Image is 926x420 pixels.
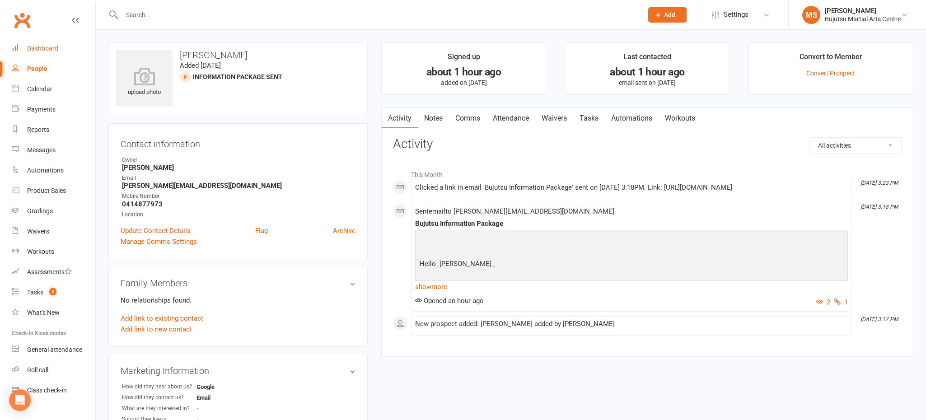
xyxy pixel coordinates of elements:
[27,146,56,154] div: Messages
[122,200,355,208] strong: 0414877973
[196,383,248,390] strong: Google
[27,268,72,275] div: Assessments
[415,297,484,305] span: Opened an hour ago
[27,248,54,255] div: Workouts
[12,221,95,242] a: Waivers
[196,394,248,401] strong: Email
[573,108,605,129] a: Tasks
[12,38,95,59] a: Dashboard
[861,316,898,322] i: [DATE] 3:17 PM
[9,389,31,411] div: Open Intercom Messenger
[122,210,355,219] div: Location
[121,278,355,288] h3: Family Members
[11,9,33,32] a: Clubworx
[12,303,95,323] a: What's New
[122,163,355,172] strong: [PERSON_NAME]
[27,126,49,133] div: Reports
[121,295,355,306] p: No relationships found.
[27,207,53,215] div: Gradings
[648,7,687,23] button: Add
[49,288,56,295] span: 3
[12,140,95,160] a: Messages
[122,182,355,190] strong: [PERSON_NAME][EMAIL_ADDRESS][DOMAIN_NAME]
[122,404,196,413] div: What are they interested in?
[121,225,191,236] a: Update Contact Details
[27,85,52,93] div: Calendar
[861,180,898,186] i: [DATE] 3:23 PM
[12,340,95,360] a: General attendance kiosk mode
[573,79,721,86] p: email sent on [DATE]
[449,108,486,129] a: Comms
[802,6,820,24] div: MS
[535,108,573,129] a: Waivers
[27,289,43,296] div: Tasks
[12,99,95,120] a: Payments
[27,106,56,113] div: Payments
[605,108,659,129] a: Automations
[122,383,196,391] div: How did they hear about us?
[12,201,95,221] a: Gradings
[12,360,95,380] a: Roll call
[415,220,848,228] div: Bujutsu Information Package
[27,45,58,52] div: Dashboard
[122,174,355,182] div: Email
[27,167,64,174] div: Automations
[415,320,848,328] div: New prospect added: [PERSON_NAME] added by [PERSON_NAME]
[12,181,95,201] a: Product Sales
[861,204,898,210] i: [DATE] 3:18 PM
[12,242,95,262] a: Workouts
[393,137,902,151] h3: Activity
[119,9,637,21] input: Search...
[417,258,846,271] p: Hello [PERSON_NAME] ,
[27,366,48,373] div: Roll call
[12,79,95,99] a: Calendar
[121,135,355,149] h3: Contact information
[255,225,268,236] a: Flag
[122,156,355,164] div: Owner
[12,282,95,303] a: Tasks 3
[122,393,196,402] div: How did they contact us?
[12,380,95,401] a: Class kiosk mode
[180,61,221,70] time: Added [DATE]
[659,108,702,129] a: Workouts
[193,73,282,80] span: Information Package Sent
[333,225,355,236] a: Archive
[12,160,95,181] a: Automations
[806,70,855,77] a: Convert Prospect
[121,236,197,247] a: Manage Comms Settings
[486,108,535,129] a: Attendance
[390,67,538,77] div: about 1 hour ago
[27,309,60,316] div: What's New
[121,366,355,376] h3: Marketing Information
[390,79,538,86] p: added on [DATE]
[825,15,901,23] div: Bujutsu Martial Arts Centre
[724,5,748,25] span: Settings
[27,187,66,194] div: Product Sales
[122,192,355,201] div: Mobile Number
[415,207,614,215] span: Sent email to [PERSON_NAME][EMAIL_ADDRESS][DOMAIN_NAME]
[27,65,47,72] div: People
[393,165,902,180] li: This Month
[27,387,67,394] div: Class check-in
[116,50,360,60] h3: [PERSON_NAME]
[415,184,848,191] div: Clicked a link in email 'Bujutsu Information Package' sent on [DATE] 3:18PM. Link: [URL][DOMAIN_N...
[573,67,721,77] div: about 1 hour ago
[418,108,449,129] a: Notes
[816,297,830,308] button: 2
[664,11,675,19] span: Add
[121,313,203,324] a: Add link to existing contact
[12,59,95,79] a: People
[12,262,95,282] a: Assessments
[27,228,49,235] div: Waivers
[448,51,480,67] div: Signed up
[623,51,671,67] div: Last contacted
[12,120,95,140] a: Reports
[834,297,848,308] button: 1
[382,108,418,129] a: Activity
[116,67,173,97] div: upload photo
[196,405,248,412] strong: -
[800,51,862,67] div: Convert to Member
[415,280,848,293] a: show more
[27,346,82,353] div: General attendance
[825,7,901,15] div: [PERSON_NAME]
